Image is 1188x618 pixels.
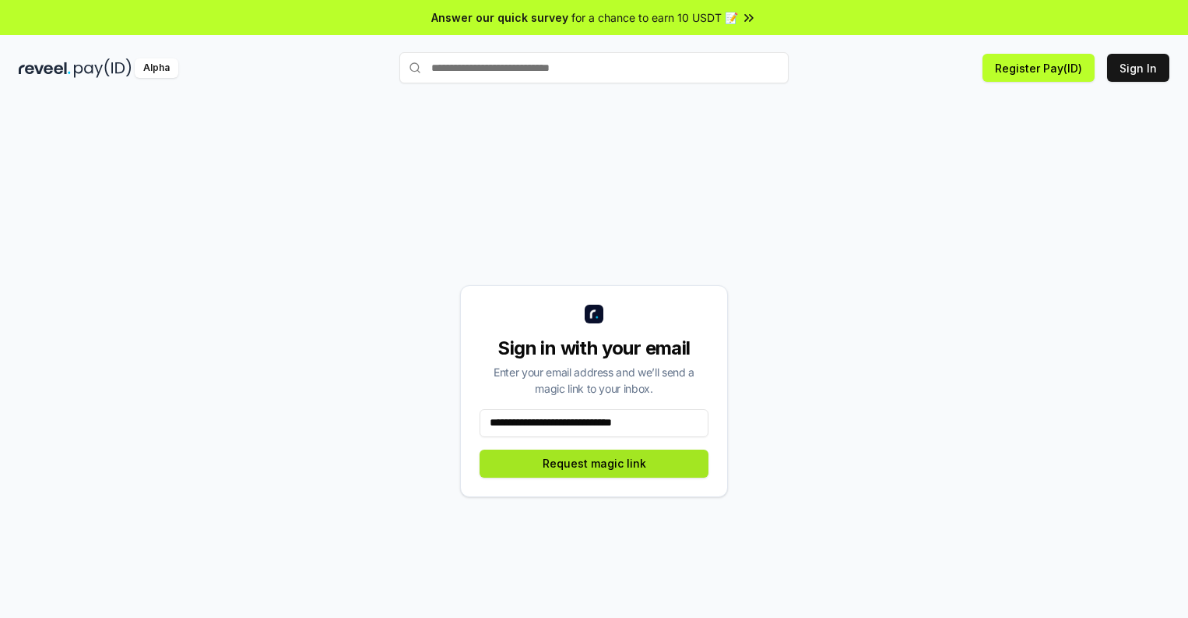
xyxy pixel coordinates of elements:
img: pay_id [74,58,132,78]
div: Sign in with your email [480,336,708,361]
button: Sign In [1107,54,1169,82]
img: logo_small [585,305,603,323]
img: reveel_dark [19,58,71,78]
div: Alpha [135,58,178,78]
button: Request magic link [480,450,708,478]
button: Register Pay(ID) [982,54,1095,82]
span: for a chance to earn 10 USDT 📝 [571,9,738,26]
div: Enter your email address and we’ll send a magic link to your inbox. [480,364,708,397]
span: Answer our quick survey [431,9,568,26]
